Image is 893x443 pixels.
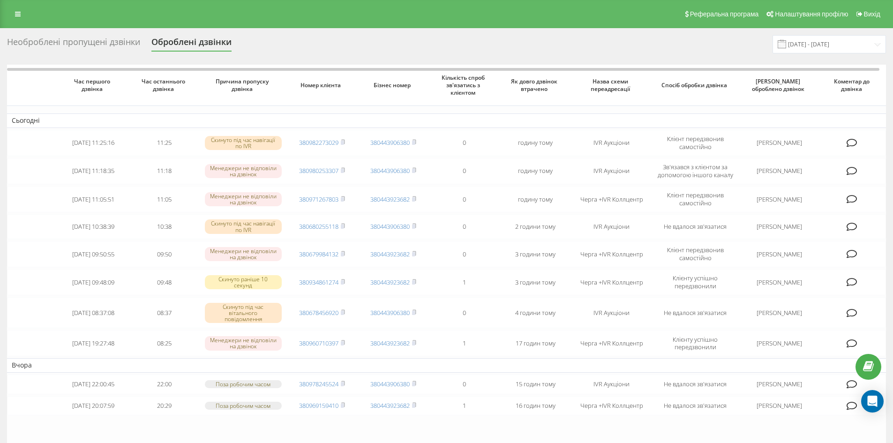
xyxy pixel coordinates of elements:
a: 380934861274 [299,278,338,286]
td: 20:29 [129,396,200,416]
div: Поза робочим часом [205,380,282,388]
td: 09:50 [129,241,200,267]
td: 17 годин тому [500,330,571,356]
div: Менеджери не відповіли на дзвінок [205,164,282,178]
td: Клієнт передзвонив самостійно [652,186,738,212]
td: [DATE] 09:50:55 [58,241,129,267]
td: 15 годин тому [500,375,571,394]
a: 380969159410 [299,401,338,410]
td: 10:38 [129,214,200,239]
div: Скинуто раніше 10 секунд [205,275,282,289]
a: 380980253307 [299,166,338,175]
td: 11:25 [129,130,200,156]
td: [PERSON_NAME] [739,396,820,416]
td: 1 [428,396,500,416]
span: Зв'язався з клієнтом за допомогою іншого каналу [658,163,733,179]
td: Черга +IVR Коллцентр [571,186,652,212]
span: Причина пропуску дзвінка [209,78,278,92]
td: [PERSON_NAME] [739,214,820,239]
td: Черга +IVR Коллцентр [571,269,652,295]
td: [DATE] 09:48:09 [58,269,129,295]
div: Менеджери не відповіли на дзвінок [205,247,282,261]
td: [PERSON_NAME] [739,330,820,356]
td: IVR Аукціони [571,130,652,156]
td: [DATE] 22:00:45 [58,375,129,394]
a: 380443906380 [370,222,410,231]
span: Бізнес номер [365,82,421,89]
td: Вчора [7,358,886,372]
td: 3 години тому [500,269,571,295]
td: Клієнту успішно передзвонили [652,330,738,356]
td: Черга +IVR Коллцентр [571,330,652,356]
td: IVR Аукціони [571,214,652,239]
span: Не вдалося зв'язатися [664,401,727,410]
a: 380978245524 [299,380,338,388]
span: Не вдалося зв'язатися [664,222,727,231]
span: Вихід [864,10,880,18]
a: 380680255118 [299,222,338,231]
td: 0 [428,241,500,267]
td: годину тому [500,186,571,212]
td: 0 [428,130,500,156]
div: Менеджери не відповіли на дзвінок [205,336,282,350]
div: Менеджери не відповіли на дзвінок [205,192,282,206]
a: 380443906380 [370,138,410,147]
td: 0 [428,297,500,328]
a: 380443906380 [370,308,410,317]
td: 1 [428,330,500,356]
a: 380443923682 [370,401,410,410]
td: [DATE] 11:18:35 [58,158,129,184]
td: Черга +IVR Коллцентр [571,396,652,416]
td: Клієнту успішно передзвонили [652,269,738,295]
td: 08:25 [129,330,200,356]
span: Не вдалося зв'язатися [664,380,727,388]
a: 380679984132 [299,250,338,258]
td: Сьогодні [7,113,886,128]
td: [PERSON_NAME] [739,241,820,267]
a: 380982273029 [299,138,338,147]
td: 3 години тому [500,241,571,267]
a: 380443906380 [370,380,410,388]
div: Поза робочим часом [205,402,282,410]
td: [PERSON_NAME] [739,130,820,156]
div: Необроблені пропущені дзвінки [7,37,140,52]
span: Час першого дзвінка [66,78,121,92]
td: 4 години тому [500,297,571,328]
span: Час останнього дзвінка [137,78,193,92]
td: 0 [428,214,500,239]
td: 16 годин тому [500,396,571,416]
td: [DATE] 11:25:16 [58,130,129,156]
td: [DATE] 20:07:59 [58,396,129,416]
td: 0 [428,158,500,184]
td: 08:37 [129,297,200,328]
span: Спосіб обробки дзвінка [661,82,730,89]
td: [DATE] 19:27:48 [58,330,129,356]
td: [PERSON_NAME] [739,158,820,184]
td: [PERSON_NAME] [739,375,820,394]
td: Клієнт передзвонив самостійно [652,130,738,156]
td: [PERSON_NAME] [739,269,820,295]
a: 380678456920 [299,308,338,317]
a: 380443923682 [370,250,410,258]
td: IVR Аукціони [571,158,652,184]
span: Реферальна програма [690,10,759,18]
div: Оброблені дзвінки [151,37,232,52]
td: 22:00 [129,375,200,394]
div: Скинуто під час навігації по IVR [205,136,282,150]
td: 11:18 [129,158,200,184]
td: 2 години тому [500,214,571,239]
td: IVR Аукціони [571,375,652,394]
a: 380971267803 [299,195,338,203]
span: Налаштування профілю [775,10,848,18]
td: [PERSON_NAME] [739,297,820,328]
span: Кількість спроб зв'язатись з клієнтом [436,74,492,96]
td: [DATE] 10:38:39 [58,214,129,239]
a: 380443923682 [370,195,410,203]
td: Черга +IVR Коллцентр [571,241,652,267]
td: годину тому [500,158,571,184]
td: 09:48 [129,269,200,295]
td: 1 [428,269,500,295]
td: [DATE] 08:37:08 [58,297,129,328]
td: [DATE] 11:05:51 [58,186,129,212]
span: Як довго дзвінок втрачено [508,78,563,92]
